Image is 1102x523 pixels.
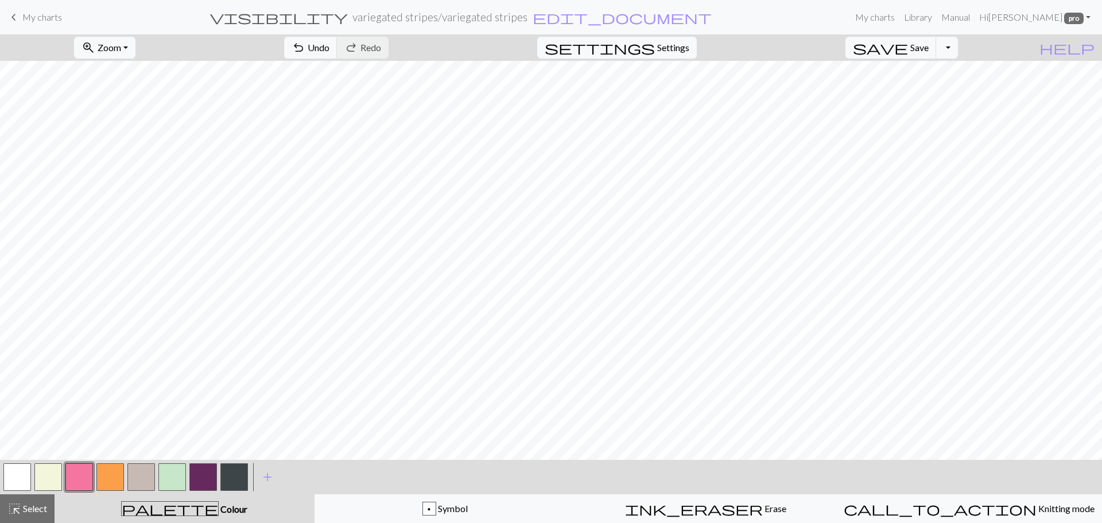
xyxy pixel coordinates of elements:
[82,40,95,56] span: zoom_in
[853,40,908,56] span: save
[261,469,274,485] span: add
[122,501,218,517] span: palette
[1039,40,1095,56] span: help
[98,42,121,53] span: Zoom
[910,42,929,53] span: Save
[284,37,337,59] button: Undo
[436,503,468,514] span: Symbol
[292,40,305,56] span: undo
[533,9,712,25] span: edit_document
[22,11,62,22] span: My charts
[21,503,47,514] span: Select
[210,9,348,25] span: visibility
[1037,503,1095,514] span: Knitting mode
[308,42,329,53] span: Undo
[74,37,135,59] button: Zoom
[937,6,975,29] a: Manual
[545,40,655,56] span: settings
[7,501,21,517] span: highlight_alt
[975,6,1095,29] a: Hi[PERSON_NAME] pro
[1064,13,1084,24] span: pro
[845,37,937,59] button: Save
[763,503,786,514] span: Erase
[657,41,689,55] span: Settings
[55,494,315,523] button: Colour
[836,494,1102,523] button: Knitting mode
[352,10,527,24] h2: variegated stripes / variegated stripes
[851,6,899,29] a: My charts
[423,502,436,516] div: p
[7,9,21,25] span: keyboard_arrow_left
[219,503,247,514] span: Colour
[7,7,62,27] a: My charts
[625,501,763,517] span: ink_eraser
[537,37,697,59] button: SettingsSettings
[844,501,1037,517] span: call_to_action
[899,6,937,29] a: Library
[545,41,655,55] i: Settings
[315,494,576,523] button: p Symbol
[575,494,836,523] button: Erase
